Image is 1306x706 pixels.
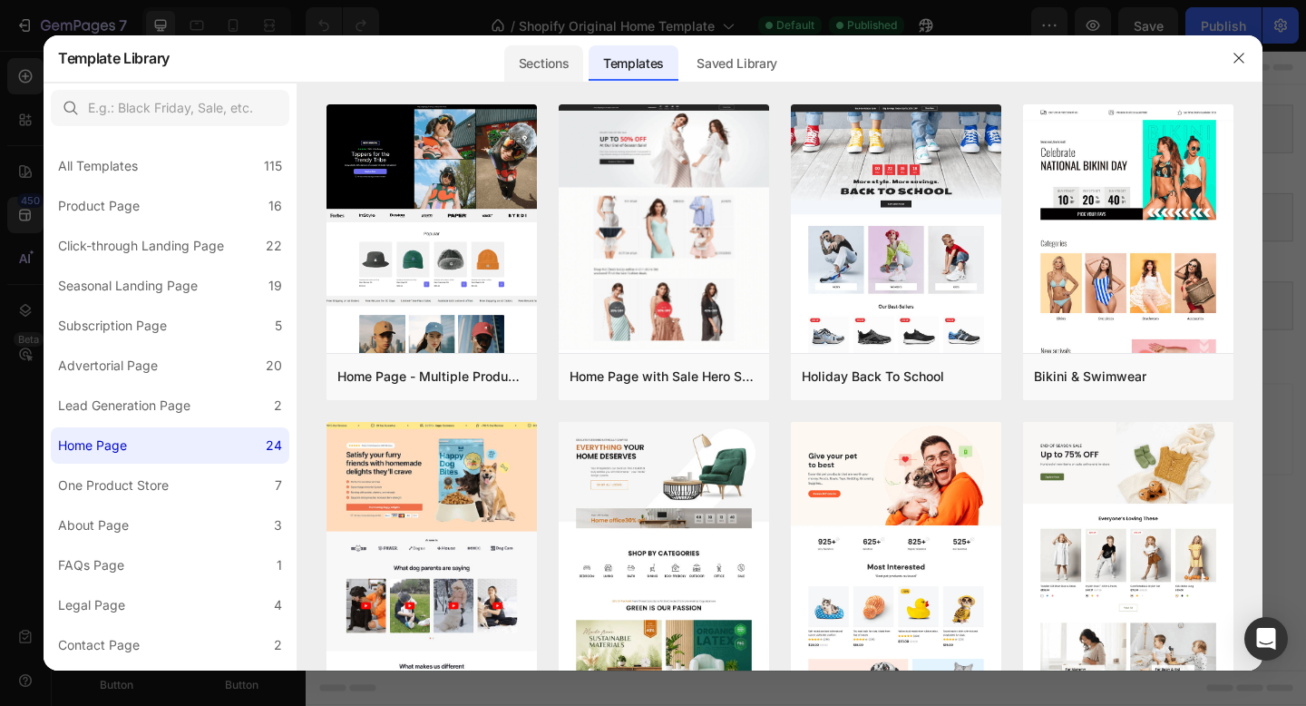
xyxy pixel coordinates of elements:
h2: Template Library [58,34,170,82]
input: E.g.: Black Friday, Sale, etc. [51,90,289,126]
div: Templates [589,45,678,82]
div: Home Page with Sale Hero Section [570,366,758,387]
div: FAQs Page [58,554,124,576]
div: Lead Generation Page [58,395,190,417]
div: Add blank section [624,393,735,412]
div: 5 [275,315,282,337]
span: from URL or image [489,416,586,432]
div: 4 [274,594,282,616]
div: 2 [274,634,282,656]
div: 24 [266,435,282,456]
div: Holiday Back To School [802,366,944,387]
div: Subscription Page [58,315,167,337]
div: 22 [266,235,282,257]
span: inspired by CRO experts [340,416,464,432]
div: About Page [58,515,129,536]
div: 19 [268,275,282,297]
div: 20 [266,355,282,377]
span: then drag & drop elements [610,416,746,432]
div: Contact Page [58,634,140,656]
div: 16 [268,195,282,217]
div: Click-through Landing Page [58,235,224,257]
span: Add section [502,352,588,371]
div: 7 [275,475,282,496]
div: Home Page [58,435,127,456]
span: Shopify section: hero [504,74,613,96]
div: Legal Page [58,594,125,616]
div: Product Page [58,195,140,217]
div: 115 [264,155,282,177]
div: 2 [274,395,282,417]
div: Open Intercom Messenger [1244,617,1288,661]
div: Bikini & Swimwear [1034,366,1146,387]
div: Advertorial Page [58,355,158,377]
div: All Templates [58,155,138,177]
div: Home Page - Multiple Product - Apparel - Style 4 [337,366,526,387]
div: Seasonal Landing Page [58,275,198,297]
span: Shopify section: product-list [486,171,630,192]
div: 3 [274,515,282,536]
span: Shopify section: section [498,267,620,289]
div: One Product Store [58,475,169,496]
div: Generate layout [492,393,587,412]
div: Sections [504,45,583,82]
div: Saved Library [682,45,792,82]
div: 1 [277,554,282,576]
div: Choose templates [349,393,459,412]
